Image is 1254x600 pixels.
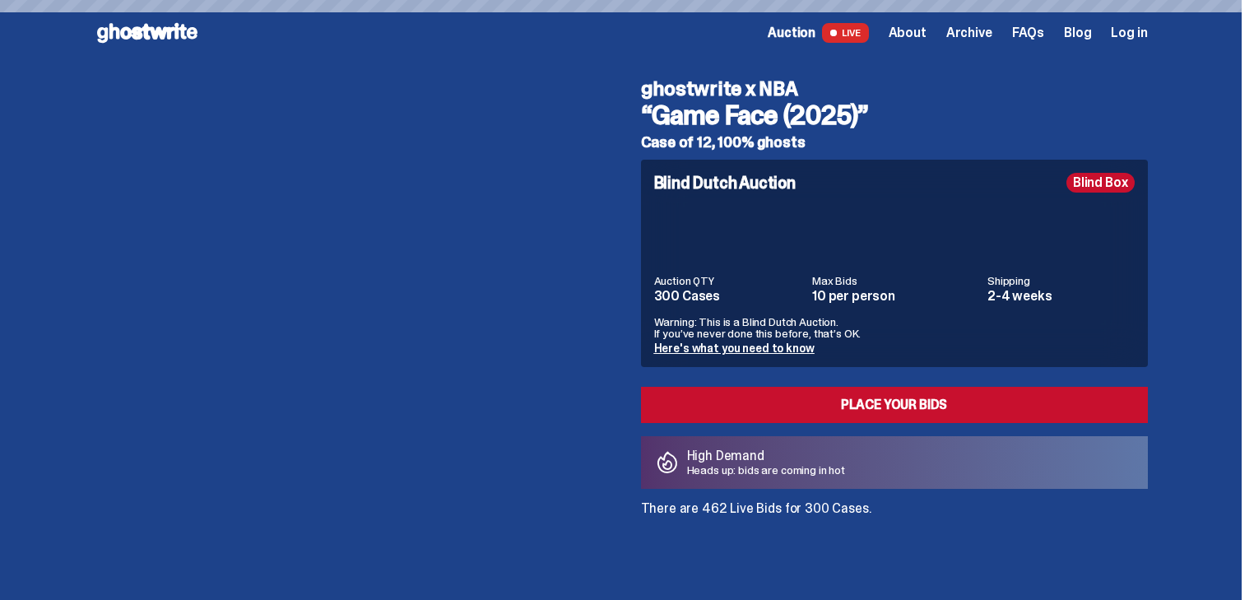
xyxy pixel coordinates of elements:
[1066,173,1135,193] div: Blind Box
[1111,26,1147,40] a: Log in
[654,174,796,191] h4: Blind Dutch Auction
[641,502,1148,515] p: There are 462 Live Bids for 300 Cases.
[687,449,846,463] p: High Demand
[654,290,803,303] dd: 300 Cases
[1064,26,1091,40] a: Blog
[641,135,1148,150] h5: Case of 12, 100% ghosts
[654,275,803,286] dt: Auction QTY
[768,23,868,43] a: Auction LIVE
[641,387,1148,423] a: Place your Bids
[687,464,846,476] p: Heads up: bids are coming in hot
[641,102,1148,128] h3: “Game Face (2025)”
[889,26,927,40] a: About
[987,275,1135,286] dt: Shipping
[654,341,815,356] a: Here's what you need to know
[641,79,1148,99] h4: ghostwrite x NBA
[812,275,978,286] dt: Max Bids
[812,290,978,303] dd: 10 per person
[822,23,869,43] span: LIVE
[987,290,1135,303] dd: 2-4 weeks
[946,26,992,40] a: Archive
[768,26,815,40] span: Auction
[654,316,1135,339] p: Warning: This is a Blind Dutch Auction. If you’ve never done this before, that’s OK.
[1012,26,1044,40] a: FAQs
